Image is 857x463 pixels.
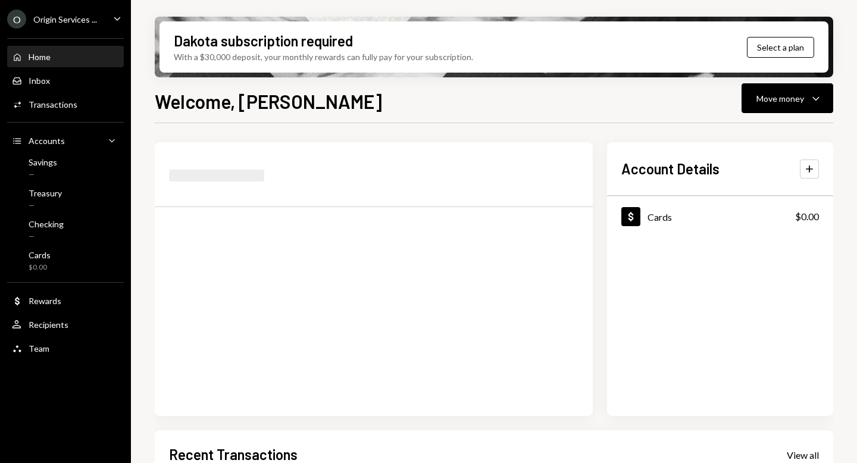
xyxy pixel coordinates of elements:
[29,320,68,330] div: Recipients
[7,46,124,67] a: Home
[795,209,819,224] div: $0.00
[29,250,51,260] div: Cards
[29,170,57,180] div: —
[7,184,124,213] a: Treasury—
[7,10,26,29] div: O
[29,219,64,229] div: Checking
[29,52,51,62] div: Home
[29,136,65,146] div: Accounts
[29,262,51,273] div: $0.00
[29,157,57,167] div: Savings
[7,290,124,311] a: Rewards
[29,296,61,306] div: Rewards
[29,76,50,86] div: Inbox
[174,31,353,51] div: Dakota subscription required
[742,83,833,113] button: Move money
[7,215,124,244] a: Checking—
[29,201,62,211] div: —
[607,196,833,236] a: Cards$0.00
[621,159,720,179] h2: Account Details
[7,154,124,182] a: Savings—
[7,314,124,335] a: Recipients
[787,449,819,461] div: View all
[29,232,64,242] div: —
[7,246,124,275] a: Cards$0.00
[29,343,49,353] div: Team
[7,130,124,151] a: Accounts
[756,92,804,105] div: Move money
[648,211,672,223] div: Cards
[787,448,819,461] a: View all
[174,51,473,63] div: With a $30,000 deposit, your monthly rewards can fully pay for your subscription.
[29,188,62,198] div: Treasury
[155,89,382,113] h1: Welcome, [PERSON_NAME]
[747,37,814,58] button: Select a plan
[7,70,124,91] a: Inbox
[29,99,77,110] div: Transactions
[7,93,124,115] a: Transactions
[7,337,124,359] a: Team
[33,14,97,24] div: Origin Services ...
